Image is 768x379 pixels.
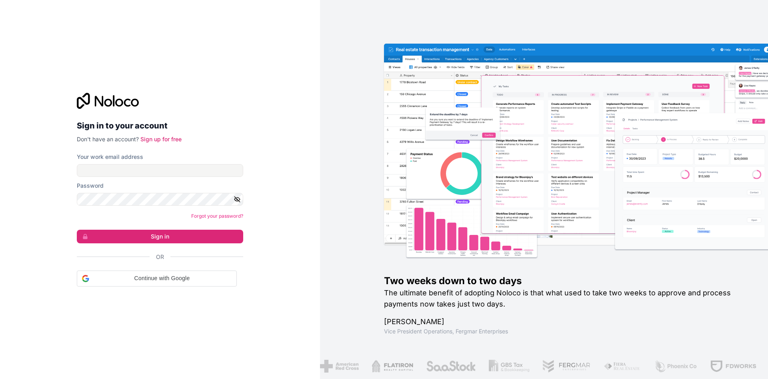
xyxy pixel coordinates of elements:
[156,253,164,261] span: Or
[370,360,411,373] img: /assets/flatiron-C8eUkumj.png
[487,360,528,373] img: /assets/gbstax-C-GtDUiK.png
[140,136,182,142] a: Sign up for free
[384,327,742,335] h1: Vice President Operations , Fergmar Enterprises
[318,360,357,373] img: /assets/american-red-cross-BAupjrZR.png
[424,360,474,373] img: /assets/saastock-C6Zbiodz.png
[92,274,232,283] span: Continue with Google
[652,360,695,373] img: /assets/phoenix-BREaitsQ.png
[77,153,143,161] label: Your work email address
[77,164,243,177] input: Email address
[77,136,139,142] span: Don't have an account?
[384,316,742,327] h1: [PERSON_NAME]
[384,287,742,310] h2: The ultimate benefit of adopting Noloco is that what used to take two weeks to approve and proces...
[77,182,104,190] label: Password
[708,360,754,373] img: /assets/fdworks-Bi04fVtw.png
[540,360,589,373] img: /assets/fergmar-CudnrXN5.png
[77,271,237,287] div: Continue with Google
[77,118,243,133] h2: Sign in to your account
[384,275,742,287] h1: Two weeks down to two days
[191,213,243,219] a: Forgot your password?
[77,193,243,206] input: Password
[77,230,243,243] button: Sign in
[602,360,639,373] img: /assets/fiera-fwj2N5v4.png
